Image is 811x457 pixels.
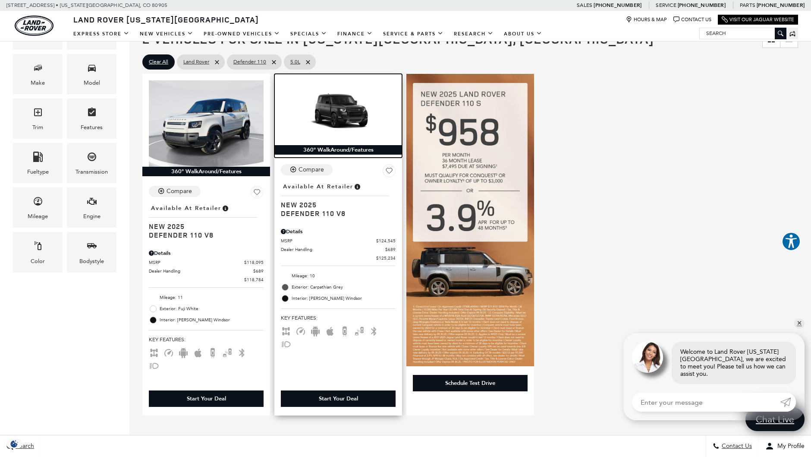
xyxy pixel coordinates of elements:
[353,182,361,191] span: Vehicle is in stock and ready for immediate delivery. Due to demand, availability is subject to c...
[178,349,189,355] span: Android Auto
[376,255,396,261] span: $125,234
[369,327,379,333] span: Bluetooth
[187,395,226,403] div: Start Your Deal
[385,246,396,253] span: $689
[149,259,244,266] span: MSRP
[160,316,264,324] span: Interior: [PERSON_NAME] Windsor
[281,313,396,323] span: Key Features :
[700,28,786,38] input: Search
[73,14,259,25] span: Land Rover [US_STATE][GEOGRAPHIC_DATA]
[13,54,63,94] div: MakeMake
[68,14,264,25] a: Land Rover [US_STATE][GEOGRAPHIC_DATA]
[673,16,711,23] a: Contact Us
[13,98,63,139] div: TrimTrim
[149,335,264,344] span: Key Features :
[244,276,264,283] span: $118,784
[163,349,174,355] span: Adaptive Cruise Control
[632,342,663,373] img: Agent profile photo
[445,379,495,387] div: Schedule Test Drive
[378,26,449,41] a: Service & Parts
[281,238,396,244] a: MSRP $124,545
[135,26,198,41] a: New Vehicles
[281,255,396,261] a: $125,234
[167,187,192,195] div: Compare
[33,238,43,256] span: Color
[221,203,229,213] span: Vehicle is in stock and ready for immediate delivery. Due to demand, availability is subject to c...
[253,268,264,274] span: $689
[780,393,796,412] a: Submit
[87,149,97,167] span: Transmission
[67,143,116,183] div: TransmissionTransmission
[678,2,726,9] a: [PHONE_NUMBER]
[67,98,116,139] div: FeaturesFeatures
[207,349,218,355] span: Backup Camera
[281,80,396,145] img: 2025 LAND ROVER Defender 110 V8
[67,232,116,272] div: BodystyleBodystyle
[183,57,209,67] span: Land Rover
[757,2,805,9] a: [PHONE_NUMBER]
[6,2,167,8] a: [STREET_ADDRESS] • [US_STATE][GEOGRAPHIC_DATA], CO 80905
[193,349,203,355] span: Apple Car-Play
[15,16,53,36] img: Land Rover
[339,327,350,333] span: Backup Camera
[31,257,45,266] div: Color
[68,26,547,41] nav: Main Navigation
[13,232,63,272] div: ColorColor
[149,362,159,368] span: Fog Lights
[27,167,49,177] div: Fueltype
[383,164,396,181] button: Save Vehicle
[281,270,396,282] li: Mileage: 10
[67,187,116,228] div: EngineEngine
[33,149,43,167] span: Fueltype
[75,167,108,177] div: Transmission
[281,246,396,253] a: Dealer Handling $689
[281,238,376,244] span: MSRP
[33,105,43,123] span: Trim
[67,54,116,94] div: ModelModel
[325,327,335,333] span: Apple Car-Play
[149,249,264,257] div: Pricing Details - Defender 110 V8
[142,167,270,176] div: 360° WalkAround/Features
[222,349,233,355] span: Blind Spot Monitor
[33,60,43,78] span: Make
[292,283,396,292] span: Exterior: Carpathian Grey
[149,268,264,274] a: Dealer Handling $689
[626,16,667,23] a: Hours & Map
[28,212,48,221] div: Mileage
[244,259,264,266] span: $118,095
[68,26,135,41] a: EXPRESS STORE
[274,145,402,155] div: 360° WalkAround/Features
[774,443,805,450] span: My Profile
[87,194,97,212] span: Engine
[31,78,45,88] div: Make
[87,60,97,78] span: Model
[33,194,43,212] span: Mileage
[13,143,63,183] div: FueltypeFueltype
[13,187,63,228] div: MileageMileage
[281,327,291,333] span: AWD
[149,349,159,355] span: AWD
[81,123,103,132] div: Features
[292,294,396,303] span: Interior: [PERSON_NAME] Windsor
[149,276,264,283] a: $118,784
[594,2,641,9] a: [PHONE_NUMBER]
[151,203,221,213] span: Available at Retailer
[149,80,264,167] img: 2025 LAND ROVER Defender 110 V8
[149,292,264,303] li: Mileage: 11
[237,349,247,355] span: Bluetooth
[87,105,97,123] span: Features
[499,26,547,41] a: About Us
[198,26,285,41] a: Pre-Owned Vehicles
[83,212,101,221] div: Engine
[15,16,53,36] a: land-rover
[149,222,257,231] span: New 2025
[299,166,324,174] div: Compare
[632,393,780,412] input: Enter your message
[149,268,253,274] span: Dealer Handling
[32,123,43,132] div: Trim
[319,395,358,403] div: Start Your Deal
[79,257,104,266] div: Bodystyle
[720,443,752,450] span: Contact Us
[722,16,794,23] a: Visit Our Jaguar Website
[413,375,528,391] div: Schedule Test Drive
